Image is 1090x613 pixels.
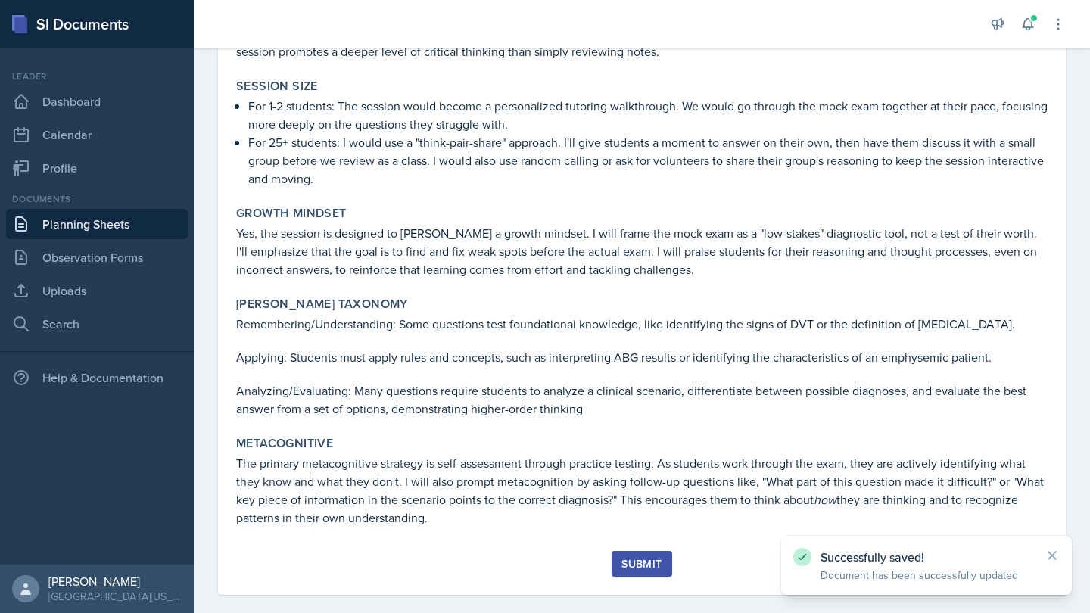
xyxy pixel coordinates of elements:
p: Applying: Students must apply rules and concepts, such as interpreting ABG results or identifying... [236,348,1048,366]
a: Uploads [6,275,188,306]
button: Submit [612,551,671,577]
label: Growth Mindset [236,206,347,221]
div: [GEOGRAPHIC_DATA][US_STATE] [48,589,182,604]
a: Planning Sheets [6,209,188,239]
a: Calendar [6,120,188,150]
p: The primary metacognitive strategy is self-assessment through practice testing. As students work ... [236,454,1048,527]
em: how [814,491,836,508]
div: Documents [6,192,188,206]
label: Metacognitive [236,436,333,451]
a: Observation Forms [6,242,188,272]
p: Analyzing/Evaluating: Many questions require students to analyze a clinical scenario, differentia... [236,381,1048,418]
div: Leader [6,70,188,83]
a: Profile [6,153,188,183]
p: Document has been successfully updated [821,568,1032,583]
label: Session Size [236,79,318,94]
p: Remembering/Understanding: Some questions test foundational knowledge, like identifying the signs... [236,315,1048,333]
div: Submit [621,558,662,570]
p: Successfully saved! [821,549,1032,565]
div: [PERSON_NAME] [48,574,182,589]
div: Help & Documentation [6,363,188,393]
p: Yes, the session is designed to [PERSON_NAME] a growth mindset. I will frame the mock exam as a "... [236,224,1048,278]
p: For 25+ students: I would use a "think-pair-share" approach. I'll give students a moment to answe... [248,133,1048,188]
a: Search [6,309,188,339]
label: [PERSON_NAME] Taxonomy [236,297,408,312]
a: Dashboard [6,86,188,117]
p: For 1-2 students: The session would become a personalized tutoring walkthrough. We would go throu... [248,97,1048,133]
